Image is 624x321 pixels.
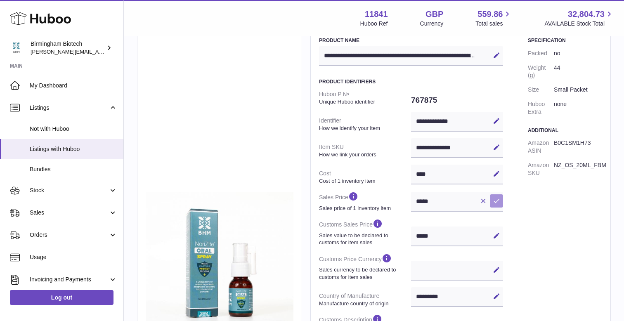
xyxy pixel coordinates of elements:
div: Huboo Ref [360,20,388,28]
dd: no [554,46,602,61]
dt: Identifier [319,113,411,135]
span: Orders [30,231,109,239]
h3: Product Identifiers [319,78,503,85]
div: Birmingham Biotech [31,40,105,56]
span: Listings [30,104,109,112]
span: 32,804.73 [568,9,605,20]
dd: Small Packet [554,83,602,97]
strong: 11841 [365,9,388,20]
a: 559.86 Total sales [475,9,512,28]
span: My Dashboard [30,82,117,90]
h3: Additional [528,127,602,134]
dt: Weight (g) [528,61,554,83]
span: [PERSON_NAME][EMAIL_ADDRESS][DOMAIN_NAME] [31,48,165,55]
dt: Packed [528,46,554,61]
strong: GBP [425,9,443,20]
dt: Huboo Extra [528,97,554,119]
span: Bundles [30,165,117,173]
dt: Amazon SKU [528,158,554,180]
dd: 767875 [411,92,503,109]
a: Log out [10,290,113,305]
span: Invoicing and Payments [30,276,109,283]
strong: Cost of 1 inventory item [319,177,409,185]
span: 559.86 [477,9,503,20]
h3: Specification [528,37,602,44]
dt: Sales Price [319,188,411,215]
div: Currency [420,20,444,28]
dd: 44 [554,61,602,83]
dd: NZ_OS_20ML_FBM [554,158,602,180]
span: Listings with Huboo [30,145,117,153]
strong: How we identify your item [319,125,409,132]
dt: Customs Price Currency [319,250,411,284]
dd: none [554,97,602,119]
strong: Sales currency to be declared to customs for item sales [319,266,409,281]
a: 32,804.73 AVAILABLE Stock Total [544,9,614,28]
img: m.hsu@birminghambiotech.co.uk [10,42,22,54]
span: Not with Huboo [30,125,117,133]
span: Stock [30,186,109,194]
span: Sales [30,209,109,217]
dt: Huboo P № [319,87,411,109]
dt: Customs Sales Price [319,215,411,249]
strong: Sales value to be declared to customs for item sales [319,232,409,246]
span: Usage [30,253,117,261]
dt: Country of Manufacture [319,289,411,310]
strong: Manufacture country of origin [319,300,409,307]
dt: Item SKU [319,140,411,161]
strong: How we link your orders [319,151,409,158]
dd: B0C1SM1H73 [554,136,602,158]
h3: Product Name [319,37,503,44]
span: AVAILABLE Stock Total [544,20,614,28]
strong: Unique Huboo identifier [319,98,409,106]
strong: Sales price of 1 inventory item [319,205,409,212]
dt: Cost [319,166,411,188]
dt: Amazon ASIN [528,136,554,158]
dt: Size [528,83,554,97]
span: Total sales [475,20,512,28]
